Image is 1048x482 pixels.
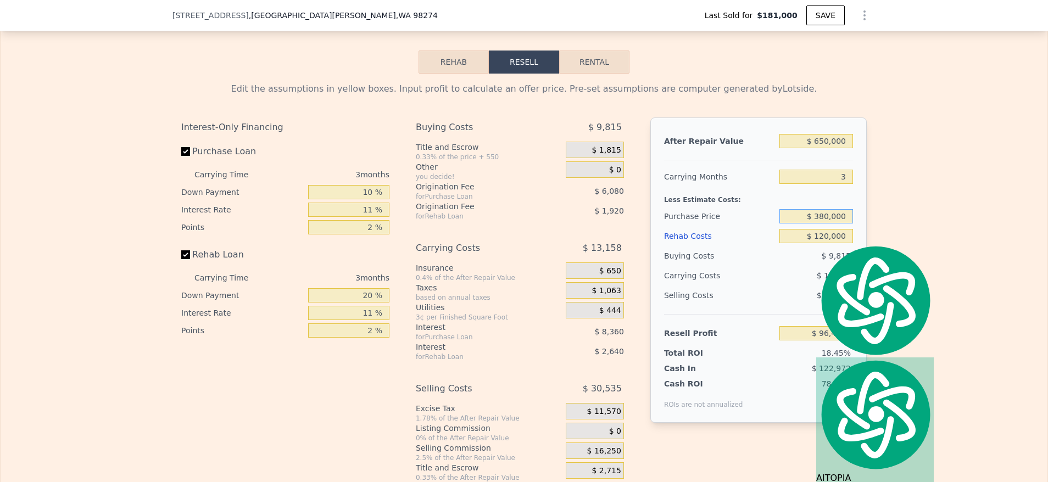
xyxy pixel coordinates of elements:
div: based on annual taxes [416,293,561,302]
div: Carrying Costs [416,238,538,258]
button: Resell [489,51,559,74]
div: you decide! [416,172,561,181]
div: ROIs are not annualized [664,389,743,409]
div: Carrying Costs [664,266,733,285]
label: Purchase Loan [181,142,304,161]
span: $ 6,080 [594,187,623,195]
div: Down Payment [181,287,304,304]
div: 0.33% of the After Repair Value [416,473,561,482]
span: $181,000 [757,10,798,21]
div: Interest [416,322,538,333]
div: Carrying Time [194,269,266,287]
div: Interest-Only Financing [181,117,389,137]
div: Cash In [664,363,733,374]
div: Down Payment [181,183,304,201]
button: Rehab [419,51,489,74]
div: 1.78% of the After Repair Value [416,414,561,423]
div: Selling Commission [416,442,561,453]
span: , [GEOGRAPHIC_DATA][PERSON_NAME] [249,10,438,21]
span: $ 2,715 [592,466,621,476]
div: Points [181,322,304,339]
div: Less Estimate Costs: [664,187,853,206]
span: $ 2,640 [594,347,623,356]
span: $ 122,972 [812,364,851,373]
span: , WA 98274 [396,11,438,20]
span: $ 8,360 [594,327,623,336]
div: Edit the assumptions in yellow boxes. Input profit to calculate an offer price. Pre-set assumptio... [181,82,867,96]
span: $ 0 [609,427,621,436]
span: $ 30,535 [583,379,622,399]
div: Interest [416,341,538,352]
div: Purchase Price [664,206,775,226]
label: Rehab Loan [181,245,304,265]
span: $ 11,570 [587,407,621,417]
div: Buying Costs [664,246,775,266]
div: Interest Rate [181,304,304,322]
span: $ 16,250 [587,446,621,456]
div: Points [181,218,304,236]
span: $ 13,158 [583,238,622,258]
div: Title and Escrow [416,142,561,153]
div: for Rehab Loan [416,212,538,221]
div: for Purchase Loan [416,192,538,201]
div: Selling Costs [664,285,775,305]
div: Selling Costs [416,379,538,399]
span: $ 1,063 [592,286,621,296]
div: Carrying Time [194,166,266,183]
span: $ 444 [599,306,621,316]
span: $ 1,815 [592,145,621,155]
div: Insurance [416,262,561,273]
div: 3¢ per Finished Square Foot [416,313,561,322]
div: Title and Escrow [416,462,561,473]
div: Interest Rate [181,201,304,218]
input: Purchase Loan [181,147,190,156]
span: $ 1,920 [594,206,623,215]
button: Rental [559,51,629,74]
div: Excise Tax [416,403,561,414]
div: 0% of the After Repair Value [416,434,561,442]
button: SAVE [806,5,845,25]
div: Listing Commission [416,423,561,434]
div: for Rehab Loan [416,352,538,361]
div: 3 months [270,269,389,287]
img: logo.svg [816,357,934,472]
span: $ 9,815 [588,117,622,137]
div: 3 months [270,166,389,183]
span: $ 0 [609,165,621,175]
div: Carrying Months [664,167,775,187]
div: Origination Fee [416,181,538,192]
span: [STREET_ADDRESS] [172,10,249,21]
div: for Purchase Loan [416,333,538,341]
div: 0.33% of the price + 550 [416,153,561,161]
div: Buying Costs [416,117,538,137]
span: Last Sold for [705,10,757,21]
div: Utilities [416,302,561,313]
button: Show Options [854,4,876,26]
div: Resell Profit [664,323,775,343]
div: Origination Fee [416,201,538,212]
div: Total ROI [664,348,733,358]
div: After Repair Value [664,131,775,151]
div: Taxes [416,282,561,293]
img: logo.svg [816,243,934,357]
div: Cash ROI [664,378,743,389]
div: 0.4% of the After Repair Value [416,273,561,282]
input: Rehab Loan [181,250,190,259]
div: 2.5% of the After Repair Value [416,453,561,462]
div: Other [416,161,561,172]
div: Rehab Costs [664,226,775,246]
span: $ 650 [599,266,621,276]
